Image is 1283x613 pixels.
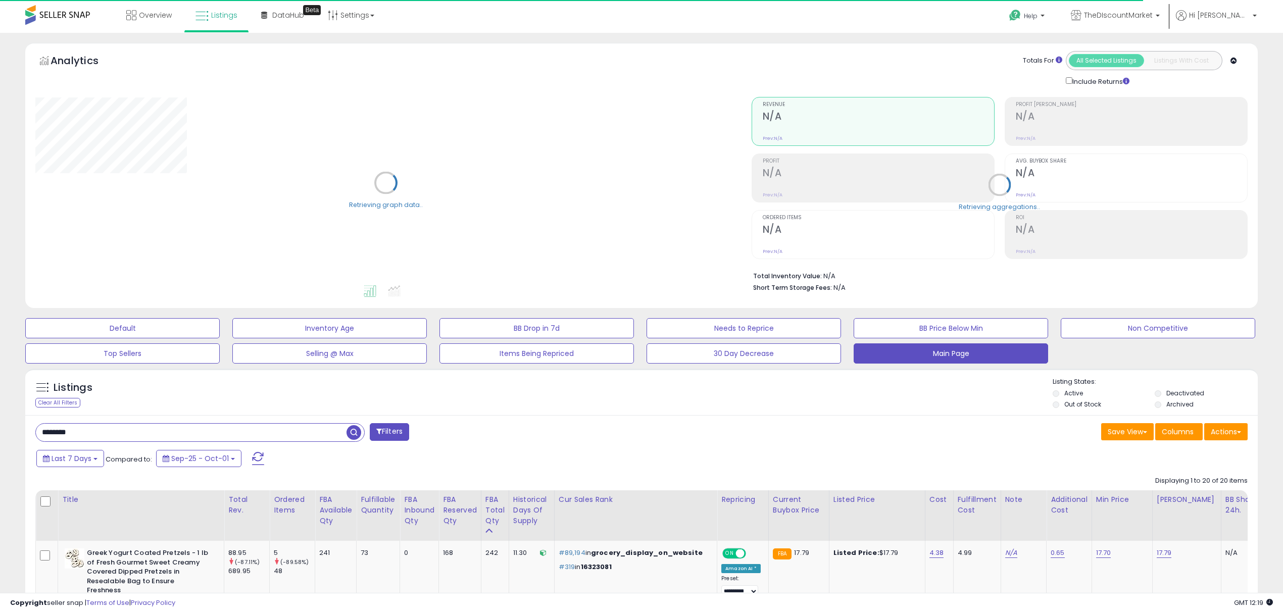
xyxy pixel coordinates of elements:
[404,548,431,557] div: 0
[211,10,237,20] span: Listings
[1144,54,1219,67] button: Listings With Cost
[1157,548,1172,558] a: 17.79
[35,398,80,407] div: Clear All Filters
[36,450,104,467] button: Last 7 Days
[773,494,825,516] div: Current Buybox Price
[1053,377,1258,387] p: Listing States:
[1166,389,1204,397] label: Deactivated
[1005,548,1017,558] a: N/A
[1096,548,1111,558] a: 17.70
[959,202,1040,211] div: Retrieving aggregations..
[171,453,229,464] span: Sep-25 - Oct-01
[439,343,634,364] button: Items Being Repriced
[1176,10,1257,33] a: Hi [PERSON_NAME]
[647,343,841,364] button: 30 Day Decrease
[1162,427,1194,437] span: Columns
[1234,598,1273,607] span: 2025-10-9 12:19 GMT
[723,549,736,558] span: ON
[228,548,269,557] div: 88.95
[1051,494,1088,516] div: Additional Cost
[274,548,315,557] div: 5
[513,494,550,526] div: Historical Days Of Supply
[361,494,396,516] div: Fulfillable Quantity
[559,548,709,557] p: in
[443,494,477,526] div: FBA Reserved Qty
[274,567,315,576] div: 48
[106,454,152,464] span: Compared to:
[833,548,879,557] b: Listed Price:
[1009,9,1021,22] i: Get Help
[439,318,634,338] button: BB Drop in 7d
[591,548,703,557] span: grocery_display_on_website
[1023,56,1062,66] div: Totals For
[1024,12,1038,20] span: Help
[139,10,172,20] span: Overview
[1155,423,1203,440] button: Columns
[958,494,997,516] div: Fulfillment Cost
[1069,54,1144,67] button: All Selected Listings
[929,548,944,558] a: 4.38
[319,494,352,526] div: FBA Available Qty
[232,318,427,338] button: Inventory Age
[303,5,321,15] div: Tooltip anchor
[228,567,269,576] div: 689.95
[62,494,220,505] div: Title
[54,381,92,395] h5: Listings
[272,10,304,20] span: DataHub
[559,494,713,505] div: Cur Sales Rank
[1225,494,1262,516] div: BB Share 24h.
[1001,2,1055,33] a: Help
[1084,10,1153,20] span: TheDIscountMarket
[404,494,434,526] div: FBA inbound Qty
[721,575,761,598] div: Preset:
[1101,423,1154,440] button: Save View
[349,200,423,209] div: Retrieving graph data..
[1204,423,1248,440] button: Actions
[581,562,612,572] span: 16323081
[1157,494,1217,505] div: [PERSON_NAME]
[1064,400,1101,408] label: Out of Stock
[773,548,792,559] small: FBA
[235,558,260,566] small: (-87.11%)
[929,494,949,505] div: Cost
[485,494,505,526] div: FBA Total Qty
[319,548,349,557] div: 241
[833,548,917,557] div: $17.79
[485,548,501,557] div: 242
[274,494,311,516] div: Ordered Items
[1189,10,1250,20] span: Hi [PERSON_NAME]
[131,598,175,607] a: Privacy Policy
[25,343,220,364] button: Top Sellers
[721,564,761,573] div: Amazon AI *
[559,548,585,557] span: #89,194
[794,548,809,557] span: 17.79
[65,548,84,569] img: 41RiFgETBIL._SL40_.jpg
[647,318,841,338] button: Needs to Reprice
[87,548,210,598] b: Greek Yogurt Coated Pretzels - 1 lb of Fresh Gourmet Sweet Creamy Covered Dipped Pretzels in Rese...
[443,548,473,557] div: 168
[280,558,309,566] small: (-89.58%)
[1061,318,1255,338] button: Non Competitive
[156,450,241,467] button: Sep-25 - Oct-01
[854,343,1048,364] button: Main Page
[1166,400,1194,408] label: Archived
[721,494,764,505] div: Repricing
[1058,75,1142,87] div: Include Returns
[10,598,175,608] div: seller snap | |
[833,494,921,505] div: Listed Price
[958,548,993,557] div: 4.99
[559,562,575,572] span: #319
[232,343,427,364] button: Selling @ Max
[86,598,129,607] a: Terms of Use
[51,54,118,70] h5: Analytics
[513,548,547,557] div: 11.30
[1096,494,1148,505] div: Min Price
[1064,389,1083,397] label: Active
[228,494,265,516] div: Total Rev.
[745,549,761,558] span: OFF
[559,563,709,572] p: in
[854,318,1048,338] button: BB Price Below Min
[1005,494,1043,505] div: Note
[1155,476,1248,486] div: Displaying 1 to 20 of 20 items
[10,598,47,607] strong: Copyright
